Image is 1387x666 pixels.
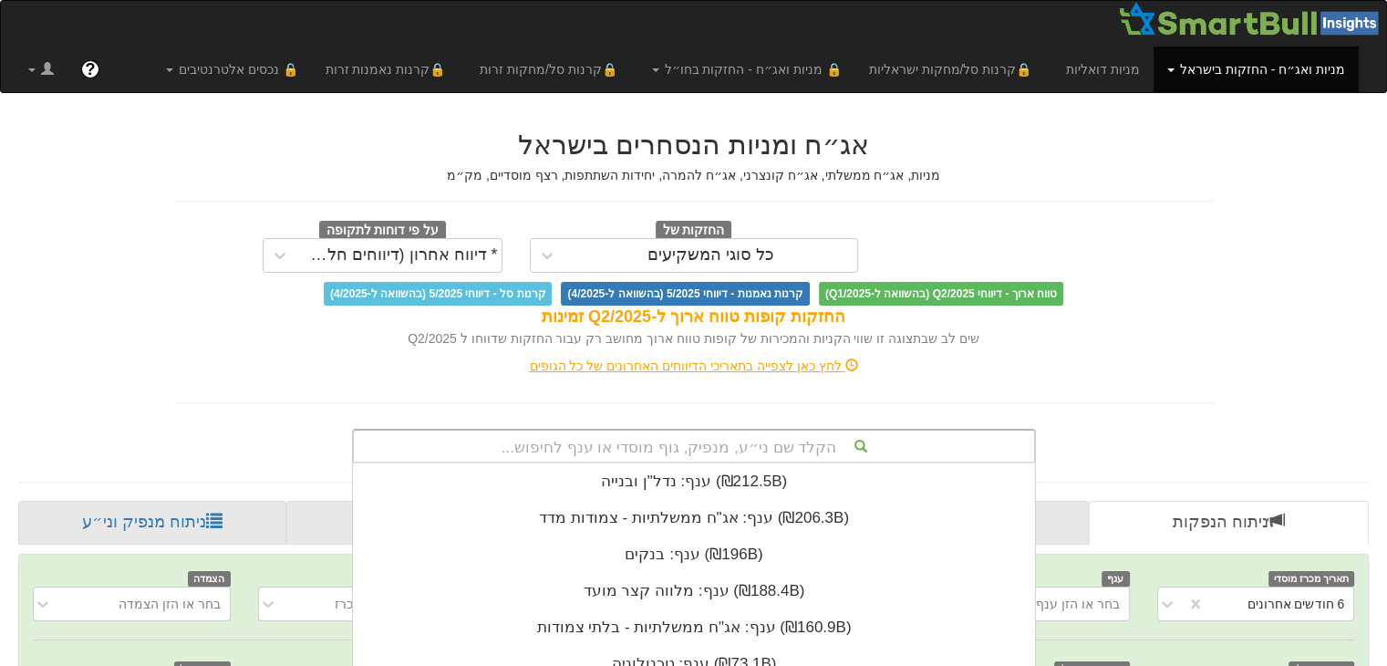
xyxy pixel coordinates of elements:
[561,282,809,306] span: קרנות נאמנות - דיווחי 5/2025 (בהשוואה ל-4/2025)
[286,501,560,545] a: פרופיל משקיע
[18,501,286,545] a: ניתוח מנפיק וני״ע
[1247,595,1344,613] div: 6 חודשים אחרונים
[353,500,1035,536] div: ענף: ‏אג"ח ממשלתיות - צמודות מדד ‎(₪206.3B)‎
[354,431,1034,462] div: הקלד שם ני״ע, מנפיק, גוף מוסדי או ענף לחיפוש...
[466,47,637,92] a: 🔒קרנות סל/מחקות זרות
[174,306,1214,329] div: החזקות קופות טווח ארוך ל-Q2/2025 זמינות
[312,47,467,92] a: 🔒קרנות נאמנות זרות
[1268,571,1354,587] span: תאריך מכרז מוסדי
[638,47,855,92] a: 🔒 מניות ואג״ח - החזקות בחו״ל
[301,246,498,265] div: * דיווח אחרון (דיווחים חלקיים)
[353,573,1035,609] div: ענף: ‏מלווה קצר מועד ‎(₪188.4B)‎
[353,609,1035,646] div: ענף: ‏אג"ח ממשלתיות - בלתי צמודות ‎(₪160.9B)‎
[335,595,445,613] div: בחר או הזן סוג מכרז
[353,536,1035,573] div: ענף: ‏בנקים ‎(₪196B)‎
[188,571,231,587] span: הצמדה
[1154,47,1359,92] a: מניות ואג״ח - החזקות בישראל
[353,463,1035,500] div: ענף: ‏נדל"ן ובנייה ‎(₪212.5B)‎
[160,357,1227,375] div: לחץ כאן לצפייה בתאריכי הדיווחים האחרונים של כל הגופים
[174,329,1214,348] div: שים לב שבתצוגה זו שווי הקניות והמכירות של קופות טווח ארוך מחושב רק עבור החזקות שדווחו ל Q2/2025
[656,221,732,241] span: החזקות של
[85,60,95,78] span: ?
[319,221,446,241] span: על פי דוחות לתקופה
[152,47,312,92] a: 🔒 נכסים אלטרנטיבים
[1036,595,1120,613] div: בחר או הזן ענף
[67,47,113,92] a: ?
[855,47,1052,92] a: 🔒קרנות סל/מחקות ישראליות
[1102,571,1130,587] span: ענף
[174,130,1214,160] h2: אג״ח ומניות הנסחרים בישראל
[1089,501,1369,545] a: ניתוח הנפקות
[1052,47,1154,92] a: מניות דואליות
[1118,1,1386,37] img: Smartbull
[174,169,1214,182] h5: מניות, אג״ח ממשלתי, אג״ח קונצרני, אג״ח להמרה, יחידות השתתפות, רצף מוסדיים, מק״מ
[647,246,774,265] div: כל סוגי המשקיעים
[819,282,1063,306] span: טווח ארוך - דיווחי Q2/2025 (בהשוואה ל-Q1/2025)
[324,282,552,306] span: קרנות סל - דיווחי 5/2025 (בהשוואה ל-4/2025)
[119,595,221,613] div: בחר או הזן הצמדה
